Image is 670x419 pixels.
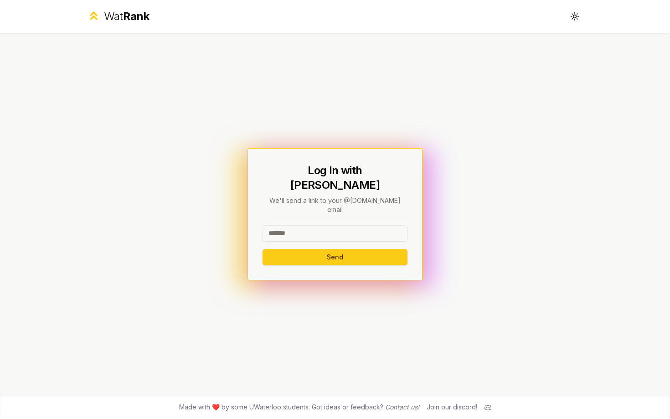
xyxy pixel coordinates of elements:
[179,403,419,412] span: Made with ❤️ by some UWaterloo students. Got ideas or feedback?
[385,403,419,411] a: Contact us!
[263,163,407,192] h1: Log In with [PERSON_NAME]
[123,10,149,23] span: Rank
[427,403,477,412] div: Join our discord!
[87,9,149,24] a: WatRank
[104,9,149,24] div: Wat
[263,249,407,265] button: Send
[263,196,407,214] p: We'll send a link to your @[DOMAIN_NAME] email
